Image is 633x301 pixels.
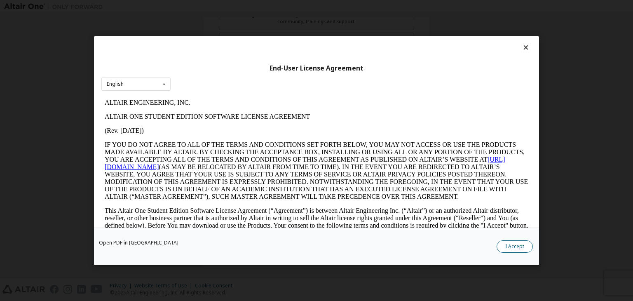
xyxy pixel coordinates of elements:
p: ALTAIR ONE STUDENT EDITION SOFTWARE LICENSE AGREEMENT [3,17,427,25]
p: This Altair One Student Edition Software License Agreement (“Agreement”) is between Altair Engine... [3,111,427,141]
a: Open PDF in [GEOGRAPHIC_DATA] [99,240,178,245]
button: I Accept [497,240,533,253]
div: End-User License Agreement [101,64,532,72]
p: ALTAIR ENGINEERING, INC. [3,3,427,11]
p: (Rev. [DATE]) [3,31,427,39]
div: English [107,82,124,87]
p: IF YOU DO NOT AGREE TO ALL OF THE TERMS AND CONDITIONS SET FORTH BELOW, YOU MAY NOT ACCESS OR USE... [3,45,427,105]
a: [URL][DOMAIN_NAME] [3,60,404,75]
